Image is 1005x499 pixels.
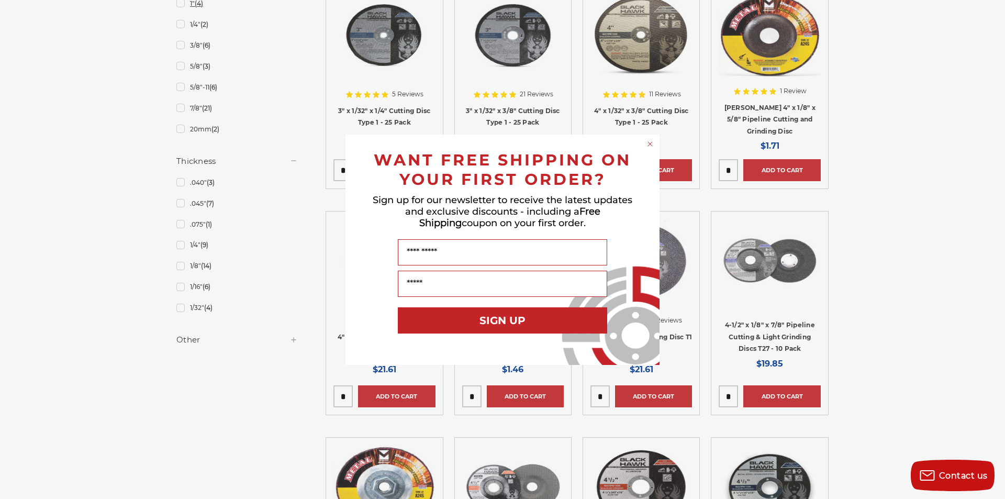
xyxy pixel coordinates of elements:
[645,139,655,149] button: Close dialog
[374,150,631,189] span: WANT FREE SHIPPING ON YOUR FIRST ORDER?
[373,194,632,229] span: Sign up for our newsletter to receive the latest updates and exclusive discounts - including a co...
[419,206,600,229] span: Free Shipping
[939,471,988,481] span: Contact us
[911,460,995,491] button: Contact us
[398,307,607,334] button: SIGN UP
